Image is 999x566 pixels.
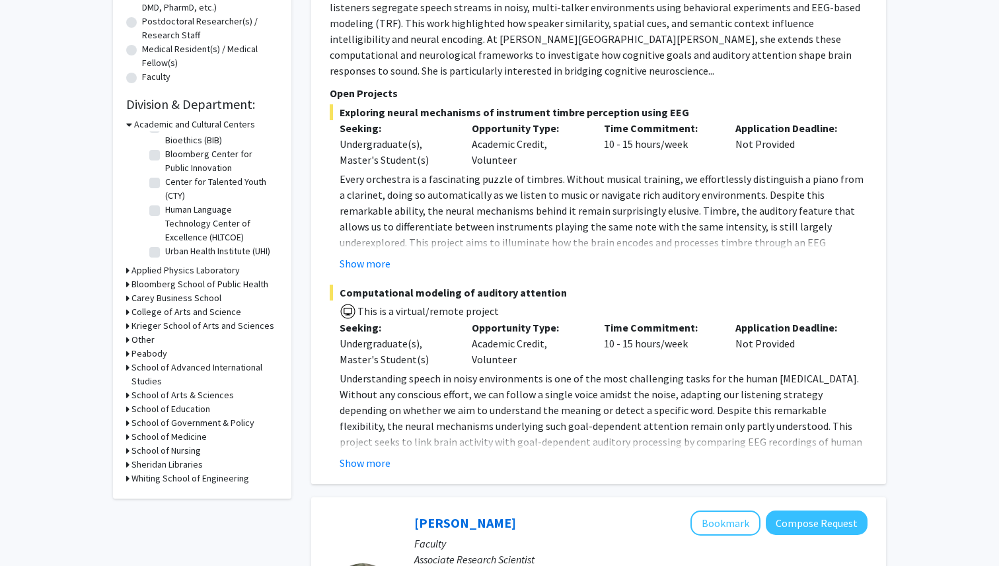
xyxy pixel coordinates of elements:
span: Computational modeling of auditory attention [330,285,868,301]
div: 10 - 15 hours/week [594,320,726,367]
p: Open Projects [330,85,868,101]
label: Bloomberg Center for Public Innovation [165,147,275,175]
h3: Peabody [131,347,167,361]
label: Postdoctoral Researcher(s) / Research Staff [142,15,278,42]
span: This is a virtual/remote project [356,304,499,318]
p: Faculty [414,536,868,551]
h3: School of Government & Policy [131,416,254,430]
h3: Whiting School of Engineering [131,472,249,485]
div: Not Provided [725,320,858,367]
label: Berman Institute of Bioethics (BIB) [165,120,275,147]
h3: Krieger School of Arts and Sciences [131,319,274,333]
div: Undergraduate(s), Master's Student(s) [340,336,452,367]
h3: College of Arts and Science [131,305,241,319]
button: Show more [340,455,390,471]
button: Compose Request to David Elbert [766,511,868,535]
h3: Bloomberg School of Public Health [131,277,268,291]
h3: School of Education [131,402,210,416]
p: Time Commitment: [604,320,716,336]
div: Undergraduate(s), Master's Student(s) [340,136,452,168]
p: Time Commitment: [604,120,716,136]
label: Urban Health Institute (UHI) [165,244,270,258]
p: Application Deadline: [735,320,848,336]
label: Faculty [142,70,170,84]
h3: Applied Physics Laboratory [131,264,240,277]
p: Seeking: [340,120,452,136]
div: Not Provided [725,120,858,168]
h3: Academic and Cultural Centers [134,118,255,131]
button: Add David Elbert to Bookmarks [690,511,760,536]
h3: School of Medicine [131,430,207,444]
a: [PERSON_NAME] [414,514,516,531]
div: Academic Credit, Volunteer [462,320,594,367]
p: Understanding speech in noisy environments is one of the most challenging tasks for the human [ME... [340,371,868,513]
h2: Division & Department: [126,96,278,112]
h3: School of Nursing [131,444,201,458]
div: Academic Credit, Volunteer [462,120,594,168]
div: 10 - 15 hours/week [594,120,726,168]
h3: School of Advanced International Studies [131,361,278,388]
p: Opportunity Type: [472,120,584,136]
h3: Carey Business School [131,291,221,305]
button: Show more [340,256,390,271]
label: Medical Resident(s) / Medical Fellow(s) [142,42,278,70]
iframe: Chat [10,507,56,556]
h3: Sheridan Libraries [131,458,203,472]
h3: School of Arts & Sciences [131,388,234,402]
p: Seeking: [340,320,452,336]
label: Human Language Technology Center of Excellence (HLTCOE) [165,203,275,244]
span: Exploring neural mechanisms of instrument timbre perception using EEG [330,104,868,120]
h3: Other [131,333,155,347]
p: Every orchestra is a fascinating puzzle of timbres. Without musical training, we effortlessly dis... [340,171,868,298]
p: Application Deadline: [735,120,848,136]
label: Center for Talented Youth (CTY) [165,175,275,203]
p: Opportunity Type: [472,320,584,336]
